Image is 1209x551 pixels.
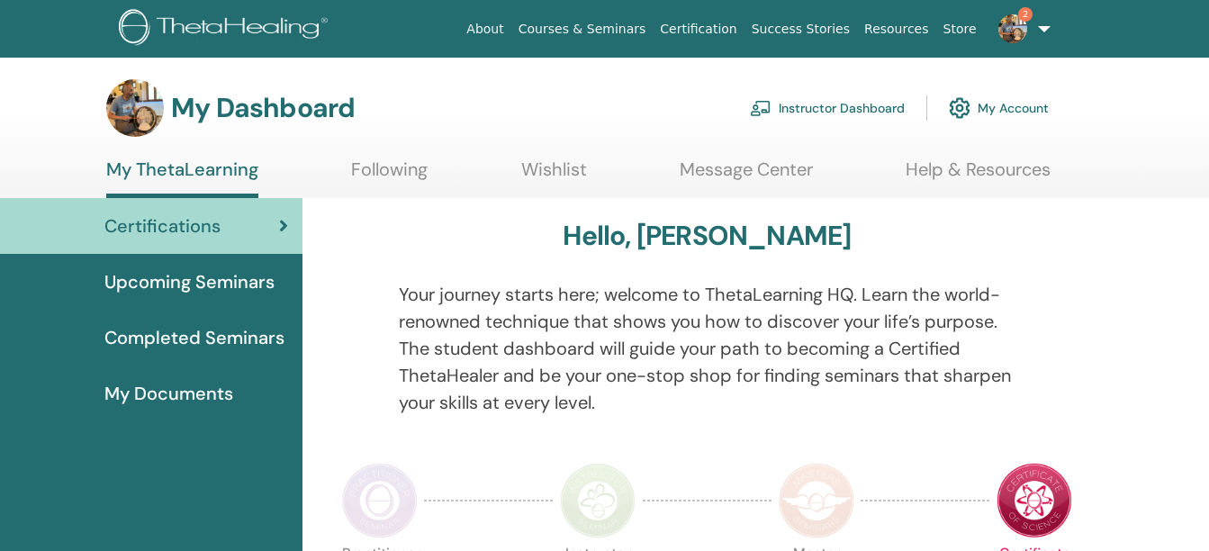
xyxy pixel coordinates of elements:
span: Certifications [104,212,221,239]
a: Following [351,158,428,194]
a: My ThetaLearning [106,158,258,198]
a: Message Center [680,158,813,194]
a: About [459,13,510,46]
a: Wishlist [521,158,587,194]
a: Certification [653,13,744,46]
span: My Documents [104,380,233,407]
img: chalkboard-teacher.svg [750,100,771,116]
a: Resources [857,13,936,46]
span: 2 [1018,7,1033,22]
img: logo.png [119,9,334,50]
img: Certificate of Science [997,463,1072,538]
a: Success Stories [744,13,857,46]
img: Practitioner [342,463,418,538]
a: Store [936,13,984,46]
a: Instructor Dashboard [750,88,905,128]
a: Courses & Seminars [511,13,654,46]
a: My Account [949,88,1049,128]
span: Upcoming Seminars [104,268,275,295]
a: Help & Resources [906,158,1051,194]
p: Your journey starts here; welcome to ThetaLearning HQ. Learn the world-renowned technique that sh... [399,281,1015,416]
img: Master [779,463,854,538]
img: default.jpg [106,79,164,137]
img: default.jpg [998,14,1027,43]
img: Instructor [560,463,636,538]
h3: My Dashboard [171,92,355,124]
h3: Hello, [PERSON_NAME] [563,220,851,252]
span: Completed Seminars [104,324,284,351]
img: cog.svg [949,93,970,123]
